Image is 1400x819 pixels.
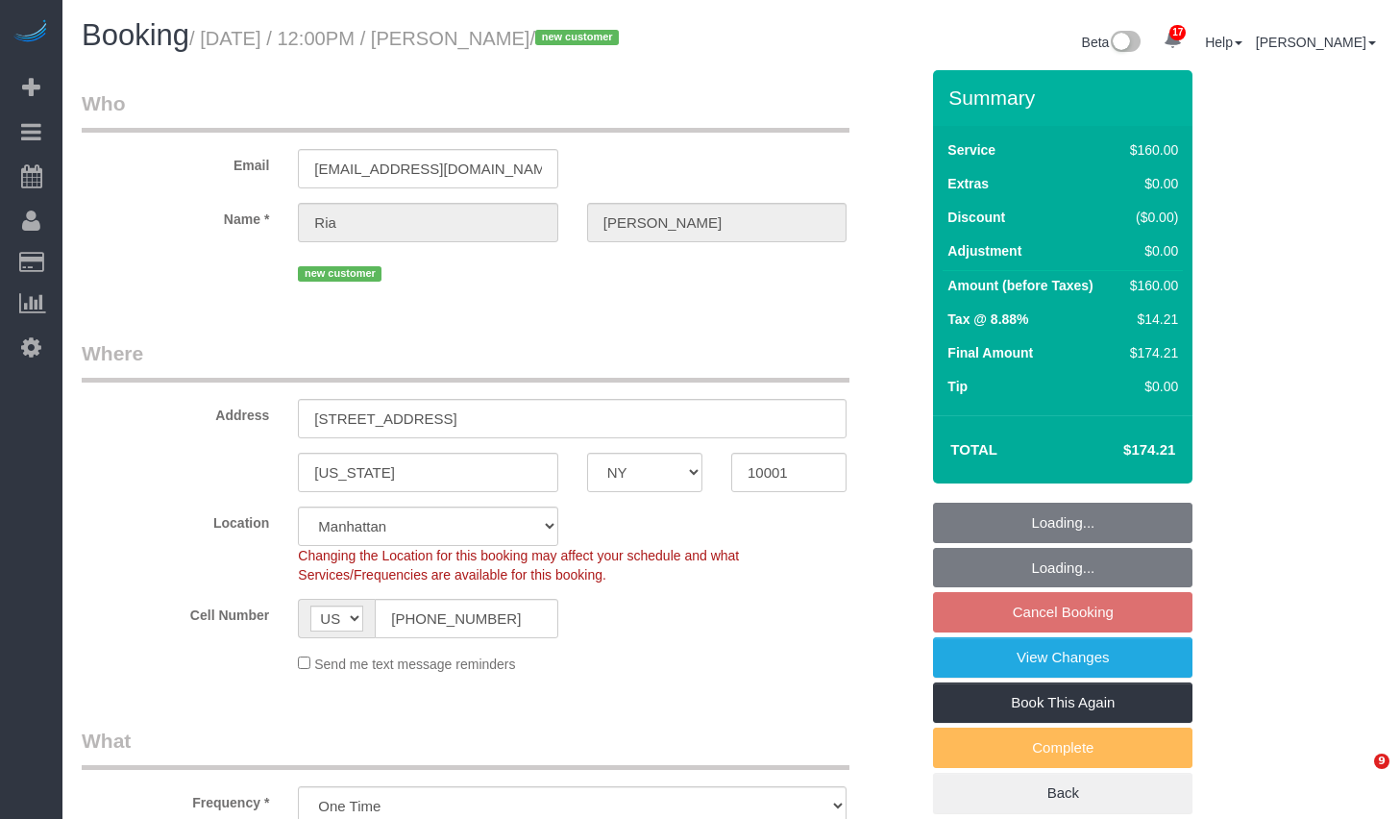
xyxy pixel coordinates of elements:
[12,19,50,46] img: Automaid Logo
[1154,19,1191,62] a: 17
[947,310,1028,329] label: Tax @ 8.88%
[1122,241,1178,261] div: $0.00
[1122,276,1178,295] div: $160.00
[933,682,1192,723] a: Book This Again
[529,28,625,49] span: /
[1122,310,1178,329] div: $14.21
[535,30,619,45] span: new customer
[298,149,557,188] input: Email
[298,203,557,242] input: First Name
[82,18,189,52] span: Booking
[1122,343,1178,362] div: $174.21
[950,441,997,458] strong: Total
[82,727,849,770] legend: What
[82,89,849,133] legend: Who
[1122,377,1178,396] div: $0.00
[82,339,849,383] legend: Where
[947,343,1033,362] label: Final Amount
[298,453,557,492] input: City
[933,637,1192,678] a: View Changes
[1122,174,1178,193] div: $0.00
[67,149,283,175] label: Email
[1082,35,1142,50] a: Beta
[1122,140,1178,160] div: $160.00
[189,28,625,49] small: / [DATE] / 12:00PM / [PERSON_NAME]
[947,241,1021,261] label: Adjustment
[67,786,283,812] label: Frequency *
[1109,31,1141,56] img: New interface
[1066,442,1175,459] h4: $174.21
[375,599,557,638] input: Cell Number
[947,377,968,396] label: Tip
[1256,35,1376,50] a: [PERSON_NAME]
[587,203,847,242] input: Last Name
[1205,35,1242,50] a: Help
[731,453,847,492] input: Zip Code
[1335,754,1381,800] iframe: Intercom live chat
[67,507,283,533] label: Location
[947,140,995,160] label: Service
[947,276,1093,295] label: Amount (before Taxes)
[947,208,1005,227] label: Discount
[298,548,739,583] span: Changing the Location for this booking may affect your schedule and what Services/Frequencies are...
[314,657,515,672] span: Send me text message reminders
[67,203,283,229] label: Name *
[67,399,283,425] label: Address
[1122,208,1178,227] div: ($0.00)
[67,599,283,625] label: Cell Number
[947,174,989,193] label: Extras
[1374,754,1389,769] span: 9
[1169,25,1186,40] span: 17
[933,773,1192,813] a: Back
[298,266,381,282] span: new customer
[948,87,1183,109] h3: Summary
